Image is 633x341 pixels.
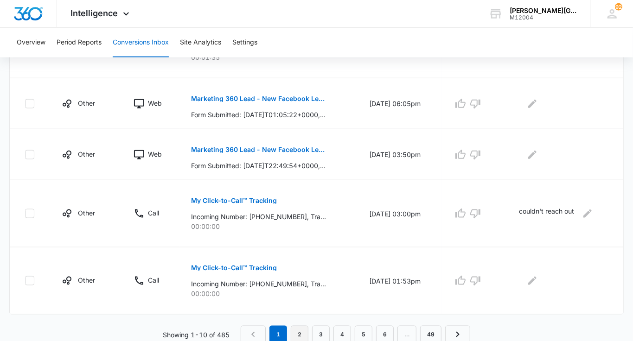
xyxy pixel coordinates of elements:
button: Settings [232,28,257,57]
button: Site Analytics [180,28,221,57]
p: Other [78,149,95,159]
button: Overview [17,28,45,57]
p: 00:00:00 [191,289,347,298]
button: Edit Comments [580,206,595,221]
td: [DATE] 01:53pm [358,247,442,315]
button: Marketing 360 Lead - New Facebook Lead - Tennis course [GEOGRAPHIC_DATA] [PERSON_NAME] form [191,139,326,161]
p: Marketing 360 Lead - New Facebook Lead - Tennis course [GEOGRAPHIC_DATA] [PERSON_NAME] form [191,146,326,153]
button: My Click-to-Call™ Tracking [191,189,277,212]
p: Form Submitted: [DATE]T22:49:54+0000, Name: [PERSON_NAME], Phone: [PHONE_NUMBER], Email: [EMAIL_A... [191,161,326,170]
p: Showing 1-10 of 485 [163,330,230,340]
button: Edit Comments [525,147,540,162]
td: [DATE] 03:00pm [358,180,442,247]
button: My Click-to-Call™ Tracking [191,257,277,279]
p: Marketing 360 Lead - New Facebook Lead - Tennis course [GEOGRAPHIC_DATA] [PERSON_NAME] form [191,95,326,102]
p: Form Submitted: [DATE]T01:05:22+0000, Name: [PERSON_NAME], Phone: [PHONE_NUMBER], Email: [EMAIL_A... [191,110,326,120]
div: account id [510,14,577,21]
p: Incoming Number: [PHONE_NUMBER], Tracking Number: [PHONE_NUMBER], Ring To: [PHONE_NUMBER], Caller... [191,212,326,221]
p: My Click-to-Call™ Tracking [191,265,277,271]
p: Call [148,275,159,285]
p: Incoming Number: [PHONE_NUMBER], Tracking Number: [PHONE_NUMBER], Ring To: [PHONE_NUMBER], Caller... [191,279,326,289]
td: [DATE] 03:50pm [358,129,442,180]
p: Call [148,208,159,218]
p: My Click-to-Call™ Tracking [191,197,277,204]
div: account name [510,7,577,14]
button: Edit Comments [525,96,540,111]
p: Other [78,275,95,285]
button: Marketing 360 Lead - New Facebook Lead - Tennis course [GEOGRAPHIC_DATA] [PERSON_NAME] form [191,88,326,110]
p: Web [148,98,162,108]
span: 92 [615,3,622,11]
button: Period Reports [57,28,102,57]
p: Other [78,208,95,218]
p: couldn't reach out [519,206,575,221]
div: notifications count [615,3,622,11]
span: Intelligence [71,8,118,18]
button: Edit Comments [525,273,540,288]
p: 00:00:00 [191,221,347,231]
button: Conversions Inbox [113,28,169,57]
td: [DATE] 06:05pm [358,78,442,129]
p: Other [78,98,95,108]
p: Web [148,149,162,159]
